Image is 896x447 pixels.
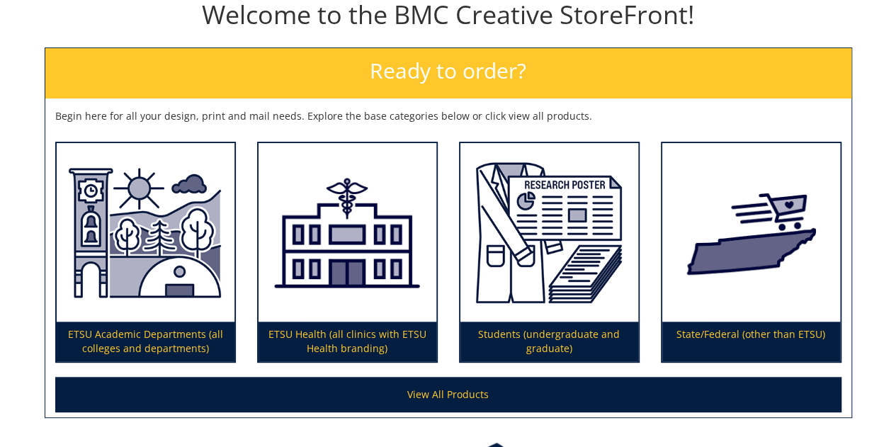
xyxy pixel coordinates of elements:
[662,143,840,322] img: State/Federal (other than ETSU)
[460,143,638,361] a: Students (undergraduate and graduate)
[55,377,841,412] a: View All Products
[57,322,234,361] p: ETSU Academic Departments (all colleges and departments)
[259,143,436,361] a: ETSU Health (all clinics with ETSU Health branding)
[57,143,234,322] img: ETSU Academic Departments (all colleges and departments)
[259,143,436,322] img: ETSU Health (all clinics with ETSU Health branding)
[460,143,638,322] img: Students (undergraduate and graduate)
[662,322,840,361] p: State/Federal (other than ETSU)
[45,1,852,29] h1: Welcome to the BMC Creative StoreFront!
[259,322,436,361] p: ETSU Health (all clinics with ETSU Health branding)
[662,143,840,361] a: State/Federal (other than ETSU)
[55,109,841,123] p: Begin here for all your design, print and mail needs. Explore the base categories below or click ...
[57,143,234,361] a: ETSU Academic Departments (all colleges and departments)
[460,322,638,361] p: Students (undergraduate and graduate)
[45,48,851,98] h2: Ready to order?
